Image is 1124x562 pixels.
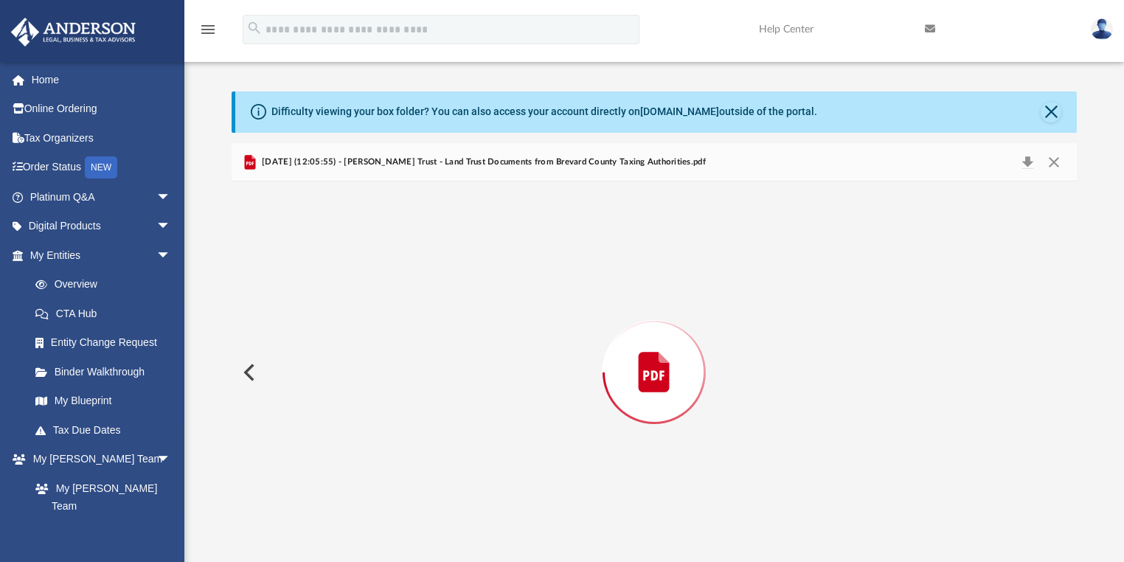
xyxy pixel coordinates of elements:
a: Online Ordering [10,94,193,124]
button: Download [1014,152,1041,173]
a: Order StatusNEW [10,153,193,183]
a: Entity Change Request [21,328,193,358]
a: Binder Walkthrough [21,357,193,386]
a: My [PERSON_NAME] Team [21,473,178,521]
button: Previous File [232,352,264,393]
a: Platinum Q&Aarrow_drop_down [10,182,193,212]
button: Close [1041,102,1061,122]
div: Difficulty viewing your box folder? You can also access your account directly on outside of the p... [271,104,817,119]
a: CTA Hub [21,299,193,328]
a: Digital Productsarrow_drop_down [10,212,193,241]
a: Tax Due Dates [21,415,193,445]
span: arrow_drop_down [156,182,186,212]
a: My [PERSON_NAME] Teamarrow_drop_down [10,445,186,474]
a: Home [10,65,193,94]
div: NEW [85,156,117,178]
img: Anderson Advisors Platinum Portal [7,18,140,46]
a: Overview [21,270,193,299]
button: Close [1041,152,1067,173]
a: [DOMAIN_NAME] [640,105,719,117]
span: arrow_drop_down [156,240,186,271]
a: My Entitiesarrow_drop_down [10,240,193,270]
i: search [246,20,263,36]
a: My Blueprint [21,386,186,416]
span: [DATE] (12:05:55) - [PERSON_NAME] Trust - Land Trust Documents from Brevard County Taxing Authori... [259,156,706,169]
span: arrow_drop_down [156,445,186,475]
img: User Pic [1091,18,1113,40]
a: menu [199,28,217,38]
span: arrow_drop_down [156,212,186,242]
a: Tax Organizers [10,123,193,153]
i: menu [199,21,217,38]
